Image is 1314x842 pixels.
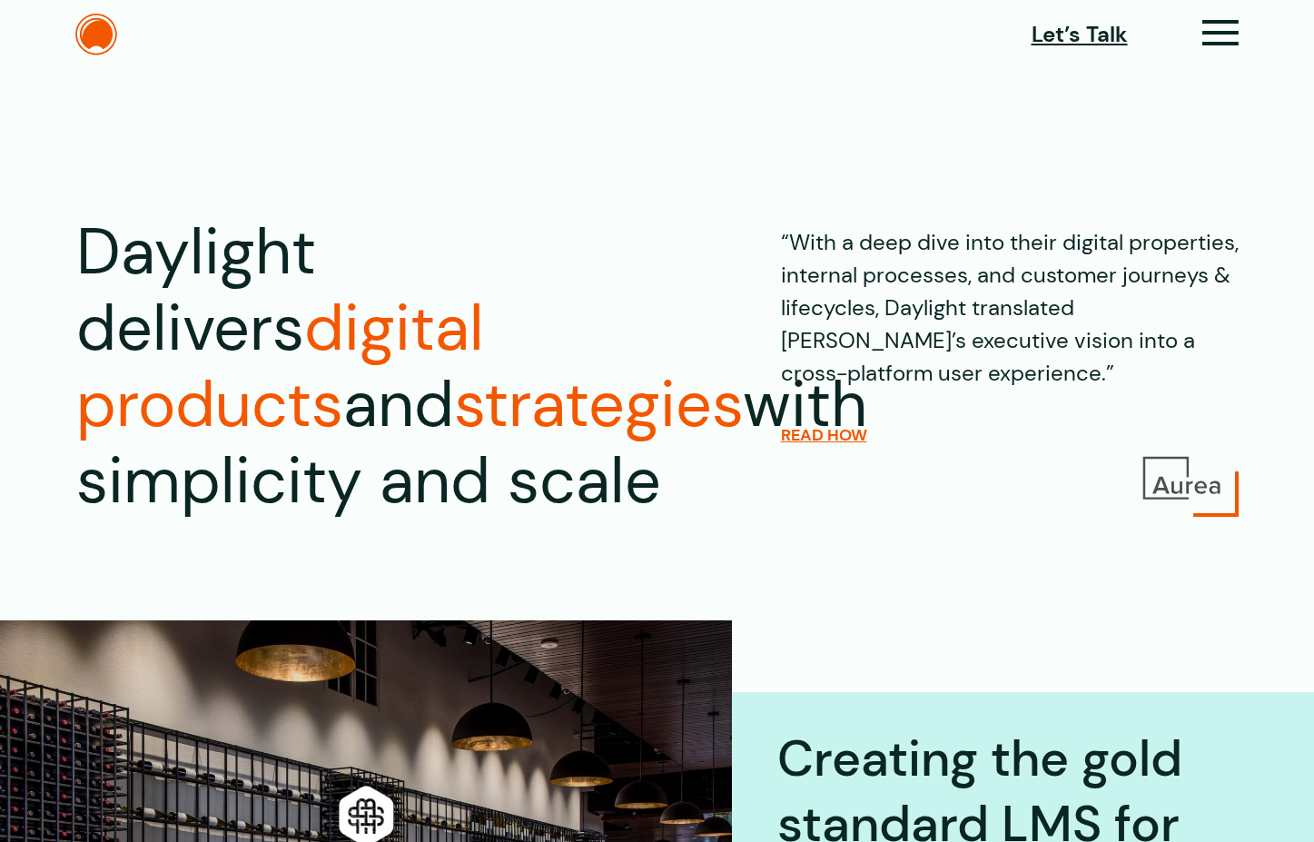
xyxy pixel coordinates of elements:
p: “With a deep dive into their digital properties, internal processes, and customer journeys & life... [781,214,1239,390]
span: digital products [76,287,484,446]
a: Let’s Talk [1032,18,1128,51]
h1: Daylight delivers and with simplicity and scale [76,214,661,520]
span: strategies [454,363,743,446]
img: The Daylight Studio Logo [75,14,117,55]
a: READ HOW [781,425,867,445]
img: Aurea Logo [1139,453,1225,503]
